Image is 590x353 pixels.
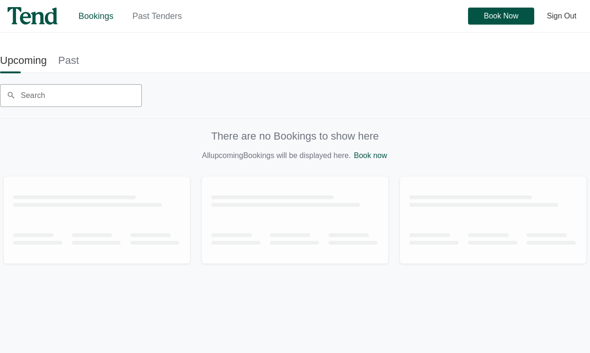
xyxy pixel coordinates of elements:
[8,7,58,25] img: tend-logo.4d3a83578fb939362e0a58f12f1af3e6.svg
[354,151,387,159] a: Book now
[78,11,113,21] a: Bookings
[468,8,534,25] button: Book Now
[541,8,582,25] button: Sign Out
[58,50,79,71] a: Past
[132,11,182,21] a: Past Tenders
[4,150,586,161] p: All upcoming Bookings will be displayed here.
[4,130,586,142] p: There are no Bookings to show here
